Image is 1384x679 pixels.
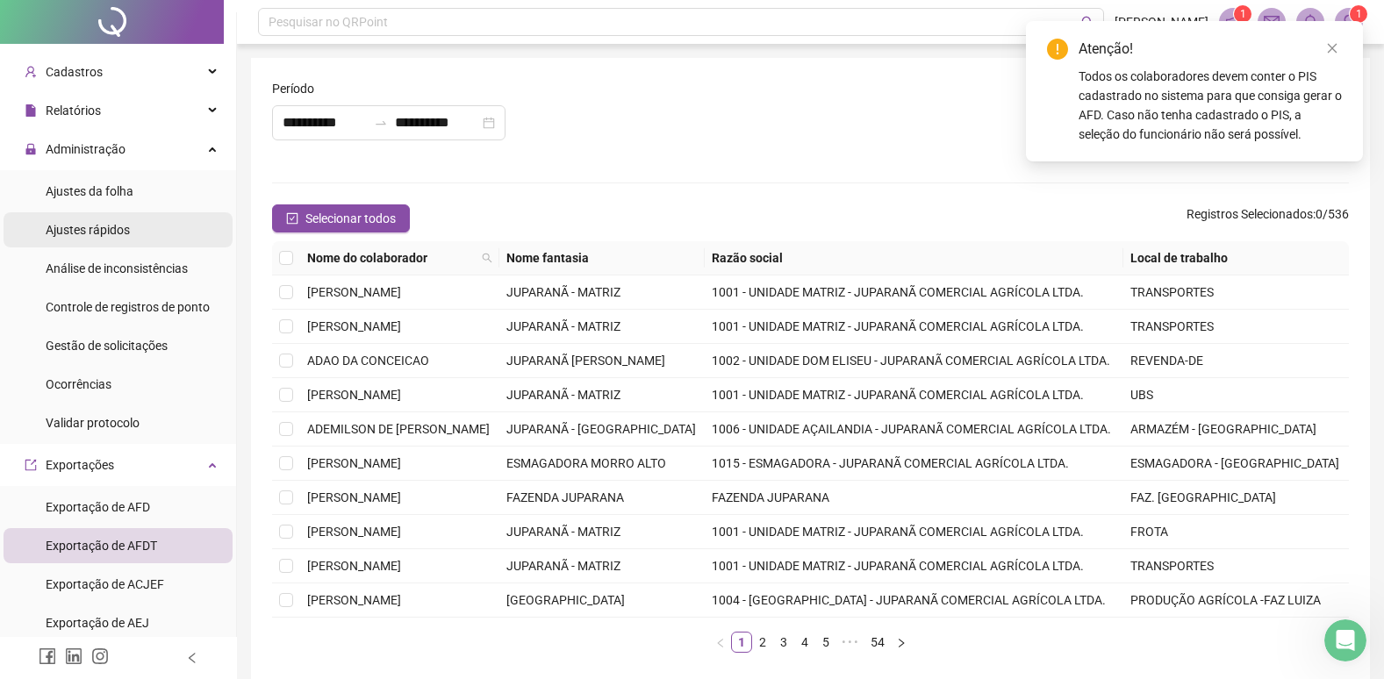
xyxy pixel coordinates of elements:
span: Nome do colaborador [307,248,475,268]
span: Período [272,79,314,98]
a: 1 [732,633,751,652]
span: search [482,253,492,263]
span: Controle de registros de ponto [46,300,210,314]
td: 1006 - UNIDADE AÇAILANDIA - JUPARANÃ COMERCIAL AGRÍCOLA LTDA. [705,412,1123,447]
th: Nome fantasia [499,241,706,275]
span: Registros Selecionados [1187,207,1313,221]
td: 1001 - UNIDADE MATRIZ - JUPARANÃ COMERCIAL AGRÍCOLA LTDA. [705,378,1123,412]
td: 1015 - ESMAGADORA - JUPARANÃ COMERCIAL AGRÍCOLA LTDA. [705,447,1123,481]
button: Selecionar todos [272,204,410,232]
div: Atenção! [1079,39,1342,60]
span: [PERSON_NAME] [307,456,401,470]
a: 4 [795,633,814,652]
td: FAZ. [GEOGRAPHIC_DATA] [1123,481,1349,515]
span: user-add [25,66,37,78]
sup: 1 [1234,5,1251,23]
td: JUPARANÃ - MATRIZ [499,310,706,344]
th: Local de trabalho [1123,241,1349,275]
span: Relatórios [46,104,101,118]
span: Exportação de AFDT [46,539,157,553]
td: FROTA [1123,515,1349,549]
span: to [374,116,388,130]
span: Exportação de ACJEF [46,577,164,591]
li: 3 [773,632,794,653]
span: exclamation-circle [1047,39,1068,60]
span: : 0 / 536 [1187,204,1349,232]
span: [PERSON_NAME] [307,490,401,504]
li: 54 [864,632,891,653]
button: right [891,632,912,653]
td: UBS [1123,378,1349,412]
td: JUPARANÃ [PERSON_NAME] [499,344,706,378]
span: Exportações [46,458,114,472]
span: [PERSON_NAME] [307,559,401,573]
span: ADEMILSON DE [PERSON_NAME] [307,422,490,436]
span: left [186,652,198,664]
td: TRANSPORTES [1123,549,1349,583]
span: mail [1264,14,1280,30]
span: swap-right [374,116,388,130]
td: 1001 - UNIDADE MATRIZ - JUPARANÃ COMERCIAL AGRÍCOLA LTDA. [705,310,1123,344]
td: TRANSPORTES [1123,310,1349,344]
span: Administração [46,142,125,156]
span: close [1326,42,1338,54]
span: Selecionar todos [305,209,396,228]
li: 2 [752,632,773,653]
span: search [478,245,496,271]
span: 1 [1240,8,1246,20]
div: Todos os colaboradores devem conter o PIS cadastrado no sistema para que consiga gerar o AFD. Cas... [1079,67,1342,144]
span: 1 [1356,8,1362,20]
td: JUPARANÃ - MATRIZ [499,275,706,310]
span: Cadastros [46,65,103,79]
td: 1001 - UNIDADE MATRIZ - JUPARANÃ COMERCIAL AGRÍCOLA LTDA. [705,275,1123,310]
iframe: Intercom live chat [1324,619,1366,661]
span: file [25,104,37,117]
span: Exportação de AFD [46,500,150,514]
span: [PERSON_NAME] [307,388,401,402]
span: Ocorrências [46,377,111,391]
span: instagram [91,647,109,665]
a: 3 [774,633,793,652]
span: [PERSON_NAME] [1115,12,1208,32]
td: ESMAGADORA - [GEOGRAPHIC_DATA] [1123,447,1349,481]
span: ADAO DA CONCEICAO [307,354,429,368]
span: bell [1302,14,1318,30]
li: Próxima página [891,632,912,653]
span: linkedin [65,647,82,665]
td: ESMAGADORA MORRO ALTO [499,447,706,481]
img: 85736 [1336,9,1362,35]
span: Gestão de solicitações [46,339,168,353]
span: [PERSON_NAME] [307,525,401,539]
td: 1001 - UNIDADE MATRIZ - JUPARANÃ COMERCIAL AGRÍCOLA LTDA. [705,515,1123,549]
a: 54 [865,633,890,652]
td: JUPARANÃ - MATRIZ [499,515,706,549]
span: facebook [39,647,56,665]
a: 2 [753,633,772,652]
td: 1001 - UNIDADE MATRIZ - JUPARANÃ COMERCIAL AGRÍCOLA LTDA. [705,549,1123,583]
td: JUPARANÃ - MATRIZ [499,549,706,583]
td: [GEOGRAPHIC_DATA] [499,583,706,618]
a: 5 [816,633,835,652]
th: Razão social [705,241,1123,275]
li: 5 próximas páginas [836,632,864,653]
td: 1002 - UNIDADE DOM ELISEU - JUPARANÃ COMERCIAL AGRÍCOLA LTDA. [705,344,1123,378]
span: Exportação de AEJ [46,616,149,630]
span: Validar protocolo [46,416,140,430]
td: FAZENDA JUPARANA [705,481,1123,515]
span: notification [1225,14,1241,30]
span: Análise de inconsistências [46,261,188,275]
td: JUPARANÃ - MATRIZ [499,378,706,412]
a: Close [1323,39,1342,58]
span: ••• [836,632,864,653]
span: Ajustes rápidos [46,223,130,237]
li: 4 [794,632,815,653]
span: Ajustes da folha [46,184,133,198]
td: TRANSPORTES [1123,275,1349,310]
span: export [25,459,37,471]
span: [PERSON_NAME] [307,285,401,299]
td: PRODUÇÃO AGRÍCOLA -FAZ LUIZA [1123,583,1349,618]
sup: Atualize o seu contato no menu Meus Dados [1350,5,1367,23]
li: 5 [815,632,836,653]
span: search [1081,16,1094,29]
span: [PERSON_NAME] [307,593,401,607]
